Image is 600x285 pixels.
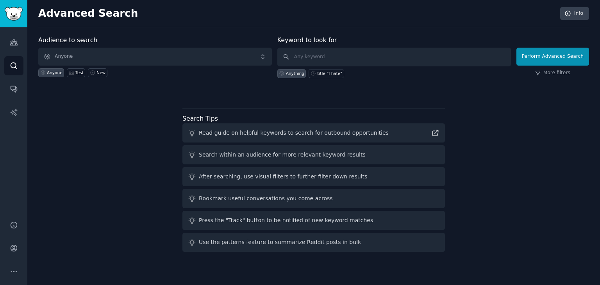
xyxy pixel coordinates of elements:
[38,48,272,66] button: Anyone
[286,71,304,76] div: Anything
[277,48,511,66] input: Any keyword
[560,7,589,20] a: Info
[199,194,333,203] div: Bookmark useful conversations you come across
[182,115,218,122] label: Search Tips
[277,36,337,44] label: Keyword to look for
[75,70,84,75] div: Test
[199,238,361,246] div: Use the patterns feature to summarize Reddit posts in bulk
[38,36,97,44] label: Audience to search
[47,70,62,75] div: Anyone
[317,71,342,76] div: title:"I hate"
[199,173,367,181] div: After searching, use visual filters to further filter down results
[535,69,570,77] a: More filters
[199,216,373,224] div: Press the "Track" button to be notified of new keyword matches
[38,7,556,20] h2: Advanced Search
[96,70,105,75] div: New
[199,151,366,159] div: Search within an audience for more relevant keyword results
[199,129,389,137] div: Read guide on helpful keywords to search for outbound opportunities
[516,48,589,66] button: Perform Advanced Search
[88,68,107,77] a: New
[5,7,23,21] img: GummySearch logo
